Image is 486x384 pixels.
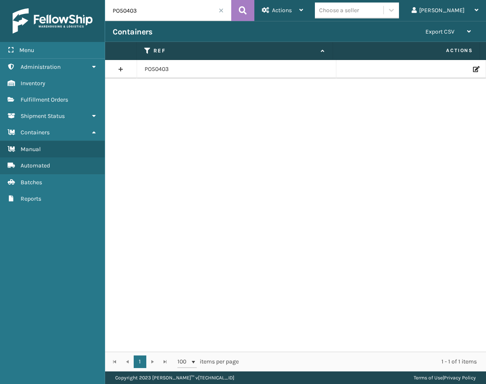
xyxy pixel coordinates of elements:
[319,6,359,15] div: Choose a seller
[113,27,152,37] h3: Containers
[414,371,476,384] div: |
[21,112,65,120] span: Shipment Status
[473,66,478,72] i: Edit
[21,179,42,186] span: Batches
[414,375,443,381] a: Terms of Use
[444,375,476,381] a: Privacy Policy
[335,44,478,57] span: Actions
[21,146,41,153] span: Manual
[177,358,190,366] span: 100
[134,355,146,368] a: 1
[21,96,68,103] span: Fulfillment Orders
[21,162,50,169] span: Automated
[153,47,317,55] label: Ref
[251,358,477,366] div: 1 - 1 of 1 items
[21,80,45,87] span: Inventory
[21,195,41,202] span: Reports
[425,28,454,35] span: Export CSV
[21,63,61,71] span: Administration
[21,129,50,136] span: Containers
[145,65,169,73] a: PO50403
[177,355,239,368] span: items per page
[272,7,292,14] span: Actions
[115,371,234,384] p: Copyright 2023 [PERSON_NAME]™ v [TECHNICAL_ID]
[19,47,34,54] span: Menu
[13,8,92,34] img: logo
